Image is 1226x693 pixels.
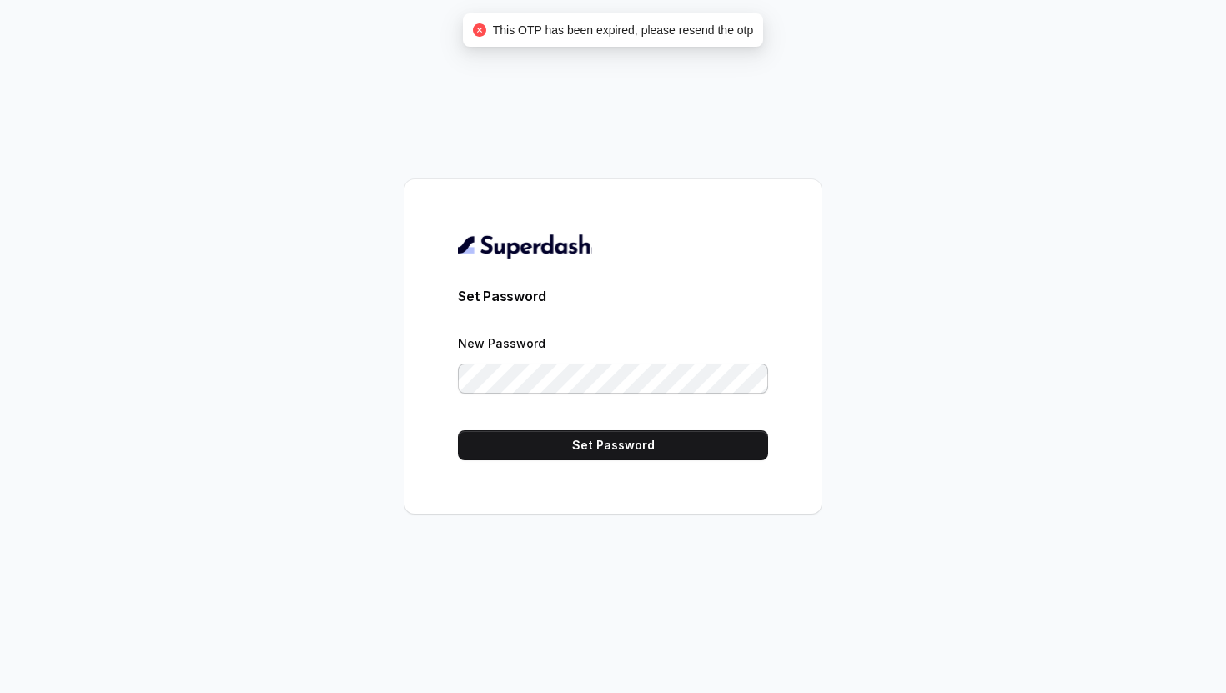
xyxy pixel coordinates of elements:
[493,23,754,37] span: This OTP has been expired, please resend the otp
[458,286,768,306] h3: Set Password
[458,430,768,460] button: Set Password
[473,23,486,37] span: close-circle
[458,233,592,259] img: light.svg
[458,336,545,350] label: New Password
